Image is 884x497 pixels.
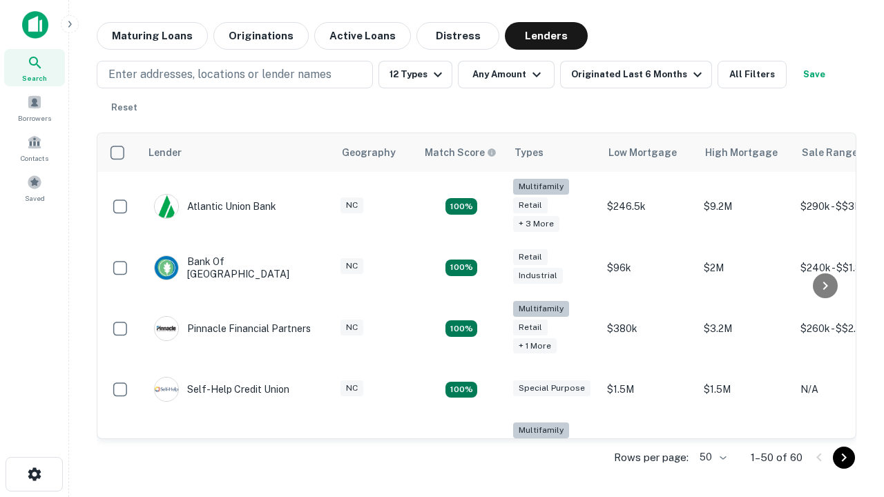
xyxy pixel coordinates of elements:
[600,294,697,364] td: $380k
[97,22,208,50] button: Maturing Loans
[4,169,65,206] a: Saved
[513,216,559,232] div: + 3 more
[4,89,65,126] a: Borrowers
[608,144,677,161] div: Low Mortgage
[340,320,363,335] div: NC
[25,193,45,204] span: Saved
[600,242,697,294] td: $96k
[140,133,334,172] th: Lender
[445,382,477,398] div: Matching Properties: 11, hasApolloMatch: undefined
[378,61,452,88] button: 12 Types
[697,133,794,172] th: High Mortgage
[22,72,47,84] span: Search
[154,316,311,341] div: Pinnacle Financial Partners
[697,363,794,416] td: $1.5M
[4,129,65,166] a: Contacts
[718,61,787,88] button: All Filters
[513,380,590,396] div: Special Purpose
[697,294,794,364] td: $3.2M
[458,61,555,88] button: Any Amount
[445,198,477,215] div: Matching Properties: 10, hasApolloMatch: undefined
[697,242,794,294] td: $2M
[340,380,363,396] div: NC
[513,422,569,438] div: Multifamily
[513,249,548,265] div: Retail
[155,195,178,218] img: picture
[705,144,778,161] div: High Mortgage
[445,320,477,337] div: Matching Properties: 18, hasApolloMatch: undefined
[340,197,363,213] div: NC
[155,256,178,280] img: picture
[21,153,48,164] span: Contacts
[600,363,697,416] td: $1.5M
[513,301,569,317] div: Multifamily
[513,197,548,213] div: Retail
[425,145,497,160] div: Capitalize uses an advanced AI algorithm to match your search with the best lender. The match sco...
[416,133,506,172] th: Capitalize uses an advanced AI algorithm to match your search with the best lender. The match sco...
[22,11,48,39] img: capitalize-icon.png
[18,113,51,124] span: Borrowers
[600,416,697,485] td: $246k
[334,133,416,172] th: Geography
[97,61,373,88] button: Enter addresses, locations or lender names
[513,268,563,284] div: Industrial
[560,61,712,88] button: Originated Last 6 Months
[505,22,588,50] button: Lenders
[600,133,697,172] th: Low Mortgage
[445,260,477,276] div: Matching Properties: 15, hasApolloMatch: undefined
[697,172,794,242] td: $9.2M
[102,94,146,121] button: Reset
[148,144,182,161] div: Lender
[833,447,855,469] button: Go to next page
[792,61,836,88] button: Save your search to get updates of matches that match your search criteria.
[416,22,499,50] button: Distress
[600,172,697,242] td: $246.5k
[506,133,600,172] th: Types
[155,317,178,340] img: picture
[694,447,729,467] div: 50
[342,144,396,161] div: Geography
[4,49,65,86] a: Search
[515,144,544,161] div: Types
[108,66,331,83] p: Enter addresses, locations or lender names
[513,179,569,195] div: Multifamily
[154,438,266,463] div: The Fidelity Bank
[154,255,320,280] div: Bank Of [GEOGRAPHIC_DATA]
[314,22,411,50] button: Active Loans
[571,66,706,83] div: Originated Last 6 Months
[425,145,494,160] h6: Match Score
[751,449,803,466] p: 1–50 of 60
[340,258,363,274] div: NC
[513,338,557,354] div: + 1 more
[154,377,289,402] div: Self-help Credit Union
[155,378,178,401] img: picture
[697,416,794,485] td: $3.2M
[213,22,309,50] button: Originations
[802,144,858,161] div: Sale Range
[614,449,689,466] p: Rows per page:
[815,342,884,409] iframe: Chat Widget
[513,320,548,335] div: Retail
[154,194,276,219] div: Atlantic Union Bank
